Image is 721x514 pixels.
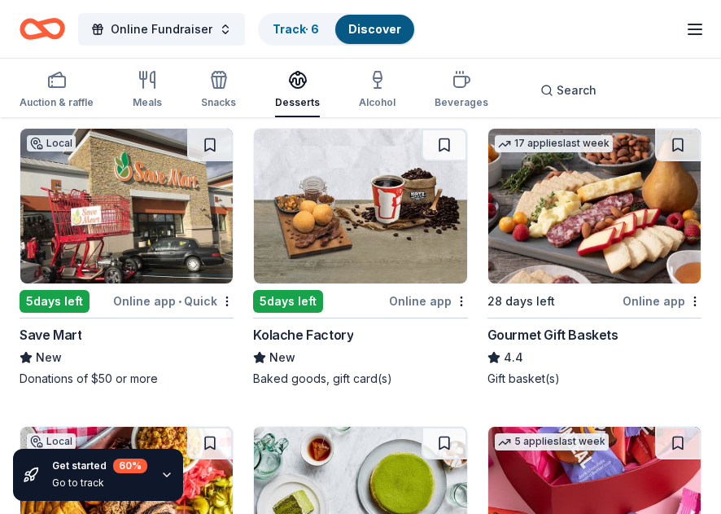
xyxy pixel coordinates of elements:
span: 4.4 [504,348,523,367]
div: Local [27,135,76,152]
div: Online app [389,291,468,311]
div: Save Mart [20,325,81,345]
div: Gourmet Gift Baskets [487,325,618,345]
span: Online Fundraiser [111,20,212,39]
span: Search [557,81,596,100]
a: Track· 6 [273,22,319,36]
a: Image for Gourmet Gift Baskets17 applieslast week28 days leftOnline appGourmet Gift Baskets4.4Gif... [487,128,701,387]
button: Auction & raffle [20,64,94,117]
button: Alcohol [359,64,395,117]
div: 17 applies last week [495,135,613,152]
div: 28 days left [487,292,555,311]
img: Image for Kolache Factory [254,129,466,283]
div: 5 days left [253,290,323,313]
div: Online app Quick [113,291,234,311]
div: Snacks [201,96,236,109]
span: • [178,295,181,308]
div: Kolache Factory [253,325,353,345]
a: Image for Save MartLocal5days leftOnline app•QuickSave MartNewDonations of $50 or more [20,128,234,387]
a: Image for Kolache Factory5days leftOnline appKolache FactoryNewBaked goods, gift card(s) [253,128,467,387]
button: Online Fundraiser [78,13,245,46]
div: Online app [623,291,701,311]
button: Meals [133,64,162,117]
button: Search [527,74,610,107]
div: Get started [52,459,147,473]
div: Auction & raffle [20,96,94,109]
button: Beverages [435,64,488,117]
div: Donations of $50 or more [20,371,234,387]
div: 5 applies last week [495,433,609,450]
div: 60 % [113,459,147,473]
div: Go to track [52,477,147,490]
span: New [269,348,295,367]
button: Desserts [275,64,320,117]
div: Desserts [275,96,320,109]
a: Discover [348,22,401,36]
img: Image for Gourmet Gift Baskets [488,129,701,283]
div: Gift basket(s) [487,371,701,387]
div: Beverages [435,96,488,109]
img: Image for Save Mart [20,129,233,283]
div: Baked goods, gift card(s) [253,371,467,387]
div: Alcohol [359,96,395,109]
button: Snacks [201,64,236,117]
div: 5 days left [20,290,90,313]
a: Home [20,10,65,48]
button: Track· 6Discover [258,13,416,46]
div: Local [27,433,76,450]
span: New [36,348,62,367]
div: Meals [133,96,162,109]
